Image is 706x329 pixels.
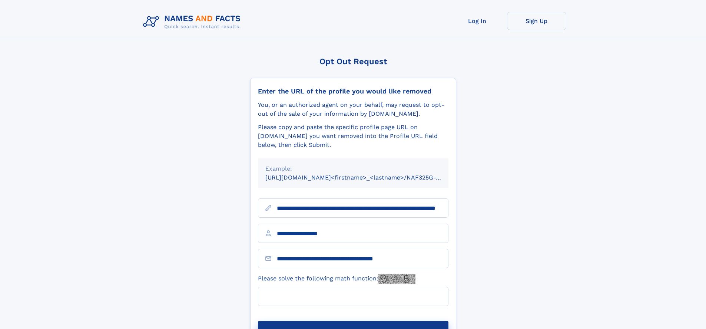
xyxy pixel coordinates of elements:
div: Please copy and paste the specific profile page URL on [DOMAIN_NAME] you want removed into the Pr... [258,123,448,149]
div: Enter the URL of the profile you would like removed [258,87,448,95]
div: Example: [265,164,441,173]
small: [URL][DOMAIN_NAME]<firstname>_<lastname>/NAF325G-xxxxxxxx [265,174,463,181]
label: Please solve the following math function: [258,274,415,284]
img: Logo Names and Facts [140,12,247,32]
a: Log In [448,12,507,30]
div: Opt Out Request [250,57,456,66]
a: Sign Up [507,12,566,30]
div: You, or an authorized agent on your behalf, may request to opt-out of the sale of your informatio... [258,101,448,118]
